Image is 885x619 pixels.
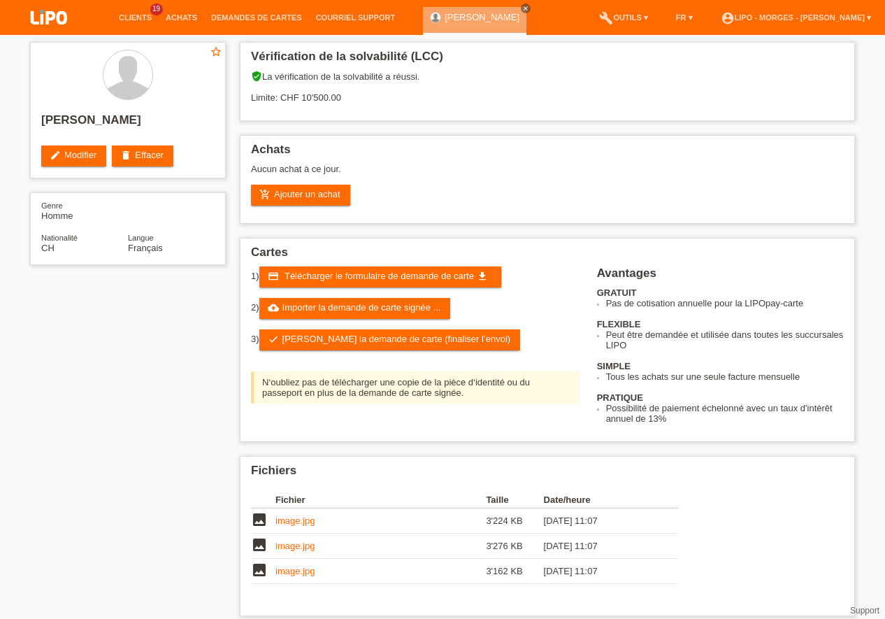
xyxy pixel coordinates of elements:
a: account_circleLIPO - Morges - [PERSON_NAME] ▾ [714,13,878,22]
div: La vérification de la solvabilité a réussi. Limite: CHF 10'500.00 [251,71,844,113]
a: image.jpg [275,515,315,526]
a: editModifier [41,145,106,166]
h2: Cartes [251,246,844,266]
i: get_app [477,271,488,282]
span: Français [128,243,163,253]
i: image [251,511,268,528]
h2: [PERSON_NAME] [41,113,215,134]
td: 3'162 KB [486,559,543,584]
td: [DATE] 11:07 [544,559,659,584]
i: image [251,562,268,578]
li: Peut être demandée et utilisée dans toutes les succursales LIPO [606,329,844,350]
li: Possibilité de paiement échelonné avec un taux d'intérêt annuel de 13% [606,403,844,424]
i: image [251,536,268,553]
a: Support [850,606,879,616]
span: Nationalité [41,234,78,242]
div: Aucun achat à ce jour. [251,164,844,185]
i: edit [50,150,61,161]
a: close [521,3,531,13]
div: 3) [251,329,580,350]
span: Langue [128,234,154,242]
a: Clients [112,13,159,22]
td: 3'276 KB [486,534,543,559]
a: star_border [210,45,222,60]
a: image.jpg [275,541,315,551]
a: Achats [159,13,204,22]
li: Tous les achats sur une seule facture mensuelle [606,371,844,382]
div: 1) [251,266,580,287]
i: credit_card [268,271,279,282]
a: [PERSON_NAME] [445,12,519,22]
a: FR ▾ [669,13,700,22]
a: Demandes de cartes [204,13,309,22]
b: SIMPLE [597,361,631,371]
div: Homme [41,200,128,221]
span: Genre [41,201,63,210]
a: image.jpg [275,566,315,576]
i: delete [120,150,131,161]
th: Taille [486,492,543,508]
a: cloud_uploadImporter la demande de carte signée ... [259,298,451,319]
span: 19 [150,3,163,15]
h2: Fichiers [251,464,844,485]
a: add_shopping_cartAjouter un achat [251,185,350,206]
i: add_shopping_cart [259,189,271,200]
h2: Achats [251,143,844,164]
h2: Vérification de la solvabilité (LCC) [251,50,844,71]
th: Fichier [275,492,486,508]
div: 2) [251,298,580,319]
i: cloud_upload [268,302,279,313]
a: deleteEffacer [112,145,173,166]
span: Suisse [41,243,55,253]
a: buildOutils ▾ [592,13,654,22]
a: credit_card Télécharger le formulaire de demande de carte get_app [259,266,501,287]
i: check [268,334,279,345]
h2: Avantages [597,266,844,287]
b: FLEXIBLE [597,319,641,329]
b: PRATIQUE [597,392,643,403]
a: Courriel Support [309,13,402,22]
i: close [522,5,529,12]
th: Date/heure [544,492,659,508]
i: verified_user [251,71,262,82]
td: 3'224 KB [486,508,543,534]
td: [DATE] 11:07 [544,508,659,534]
div: N‘oubliez pas de télécharger une copie de la pièce d‘identité ou du passeport en plus de la deman... [251,371,580,404]
i: account_circle [721,11,735,25]
b: GRATUIT [597,287,637,298]
a: check[PERSON_NAME] la demande de carte (finaliser l’envoi) [259,329,521,350]
span: Télécharger le formulaire de demande de carte [285,271,474,281]
i: star_border [210,45,222,58]
li: Pas de cotisation annuelle pour la LIPOpay-carte [606,298,844,308]
i: build [599,11,613,25]
a: LIPO pay [14,29,84,39]
td: [DATE] 11:07 [544,534,659,559]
